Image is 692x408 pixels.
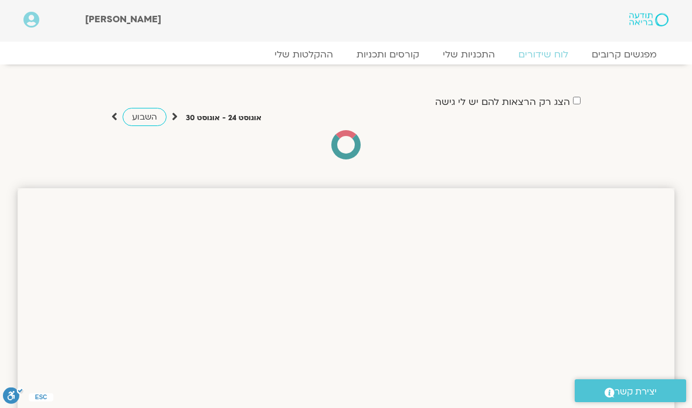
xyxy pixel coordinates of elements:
[23,49,669,60] nav: Menu
[507,49,580,60] a: לוח שידורים
[186,112,262,124] p: אוגוסט 24 - אוגוסט 30
[123,108,167,126] a: השבוע
[263,49,345,60] a: ההקלטות שלי
[580,49,669,60] a: מפגשים קרובים
[575,379,686,402] a: יצירת קשר
[345,49,431,60] a: קורסים ותכניות
[85,13,161,26] span: [PERSON_NAME]
[431,49,507,60] a: התכניות שלי
[132,111,157,123] span: השבוע
[615,384,657,400] span: יצירת קשר
[435,97,570,107] label: הצג רק הרצאות להם יש לי גישה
